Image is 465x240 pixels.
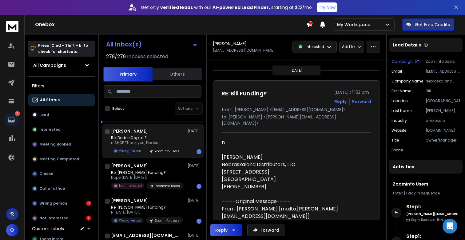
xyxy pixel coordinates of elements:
[393,181,459,187] h1: Zoominfo Users
[393,191,459,196] div: |
[155,218,179,223] p: Zoominfo Users
[406,190,440,196] span: 1 day in sequence
[111,232,179,238] h1: [EMAIL_ADDRESS][DOMAIN_NAME]
[334,98,347,105] button: Reply
[28,94,95,106] button: All Status
[222,89,267,98] h1: RE: Bill Funding?
[426,108,460,113] p: [PERSON_NAME]
[86,201,91,206] div: 3
[155,149,179,154] p: Zoominfo Users
[391,118,407,123] p: industry
[391,128,406,133] p: website
[111,135,183,140] p: Re: Dodee Capital?
[393,190,403,196] span: 1 Step
[38,42,88,55] p: Press to check for shortcuts.
[317,2,337,12] button: Try Now
[39,201,67,206] p: Wrong person
[28,59,95,71] button: All Campaigns
[32,226,64,232] h3: Custom Labels
[111,210,183,215] p: N [DATE][DATE],
[352,98,371,105] div: Forward
[426,128,460,133] p: [DOMAIN_NAME]
[197,219,201,224] div: 1
[290,68,303,73] p: [DATE]
[213,48,275,53] p: [EMAIL_ADDRESS][DOMAIN_NAME]
[28,82,95,90] h3: Filters
[188,198,201,203] p: [DATE]
[391,98,408,103] p: location
[393,42,421,48] p: Lead Details
[6,224,18,236] button: O
[391,148,403,153] p: Phone
[106,41,142,47] h1: All Inbox(s)
[426,98,460,103] p: [GEOGRAPHIC_DATA]
[111,175,184,180] p: Nope [DATE][DATE],
[319,4,336,10] p: Try Now
[306,44,324,49] p: Interested
[153,67,202,81] button: Others
[33,62,66,68] h1: All Campaigns
[443,219,457,234] div: Open Intercom Messenger
[188,129,201,134] p: [DATE]
[391,108,411,113] p: Last Name
[334,89,371,95] p: [DATE] : 11:53 pm
[28,109,95,121] button: Lead
[426,69,460,74] p: [EMAIL_ADDRESS][DOMAIN_NAME]
[391,59,413,64] p: Campaign
[119,183,142,188] p: Not Interested
[119,149,141,153] p: Wrong Person
[197,149,201,154] div: 1
[389,160,463,174] div: Activities
[197,184,201,189] div: 1
[437,218,451,222] span: 11th, Aug
[127,53,168,60] h3: Inboxes selected
[5,114,18,126] a: 3
[213,41,247,47] h1: [PERSON_NAME]
[15,111,20,116] p: 3
[415,22,450,28] p: Get Free Credits
[40,98,60,102] p: All Status
[188,163,201,168] p: [DATE]
[155,184,180,188] p: Zoominfo Users
[28,197,95,210] button: Wrong person3
[342,44,355,49] p: Add to
[39,127,61,132] p: Interested
[402,18,454,31] button: Get Free Credits
[406,233,460,240] h6: Step 1 :
[391,69,402,74] p: Email
[119,218,141,223] p: Wrong Person
[106,53,126,60] span: 279 / 279
[86,216,91,221] div: 1
[222,106,371,113] p: from: [PERSON_NAME] <[EMAIL_ADDRESS][DOMAIN_NAME]>
[39,112,49,117] p: Lead
[391,79,423,84] p: Company Name
[426,89,460,94] p: Bill
[426,118,460,123] p: wholesale
[337,22,373,28] p: My Workspace
[222,114,371,126] p: to: [PERSON_NAME] <[PERSON_NAME][EMAIL_ADDRESS][DOMAIN_NAME]>
[39,157,79,162] p: Meeting Completed
[6,21,18,32] img: logo
[426,59,460,64] p: Zoominfo Users
[411,218,451,222] p: Reply Received
[188,233,201,238] p: [DATE]
[141,4,312,10] p: Get only with our starting at $22/mo
[111,163,148,169] h1: [PERSON_NAME]
[426,79,460,84] p: Nebraskaland Distributors
[210,224,242,236] button: Reply
[39,171,54,176] p: Closed
[111,205,183,210] p: Re: [PERSON_NAME] Funding?
[391,138,399,143] p: title
[28,168,95,180] button: Closed
[28,182,95,195] button: Out of office
[28,138,95,150] button: Meeting Booked
[39,216,69,221] p: Not Interested
[39,186,65,191] p: Out of office
[101,38,203,50] button: All Inbox(s)
[28,153,95,165] button: Meeting Completed
[213,4,270,10] strong: AI-powered Lead Finder,
[35,21,306,28] h1: Onebox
